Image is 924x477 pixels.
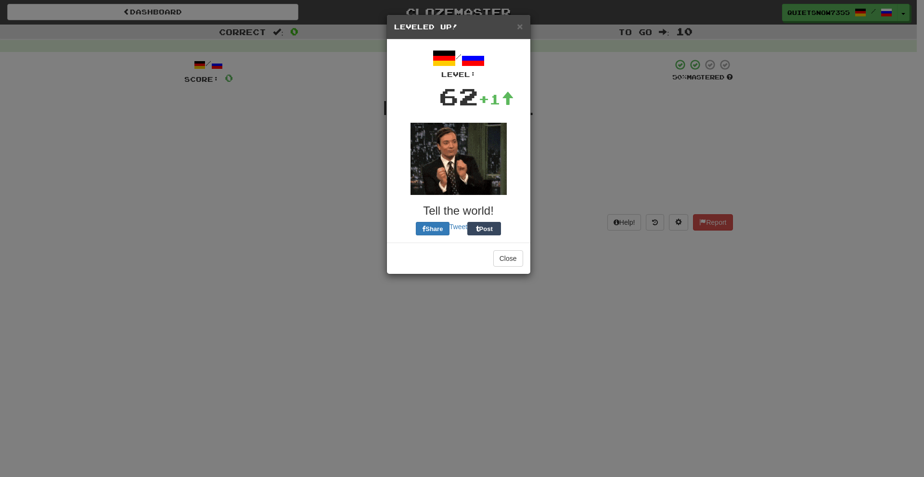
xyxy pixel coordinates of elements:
[467,222,501,235] button: Post
[517,21,523,32] span: ×
[493,250,523,267] button: Close
[394,205,523,217] h3: Tell the world!
[411,123,507,195] img: fallon-a20d7af9049159056f982dd0e4b796b9edb7b1d2ba2b0a6725921925e8bac842.gif
[416,222,449,235] button: Share
[394,47,523,79] div: /
[394,22,523,32] h5: Leveled Up!
[517,21,523,31] button: Close
[439,79,478,113] div: 62
[394,70,523,79] div: Level:
[478,90,514,109] div: +1
[449,223,467,231] a: Tweet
